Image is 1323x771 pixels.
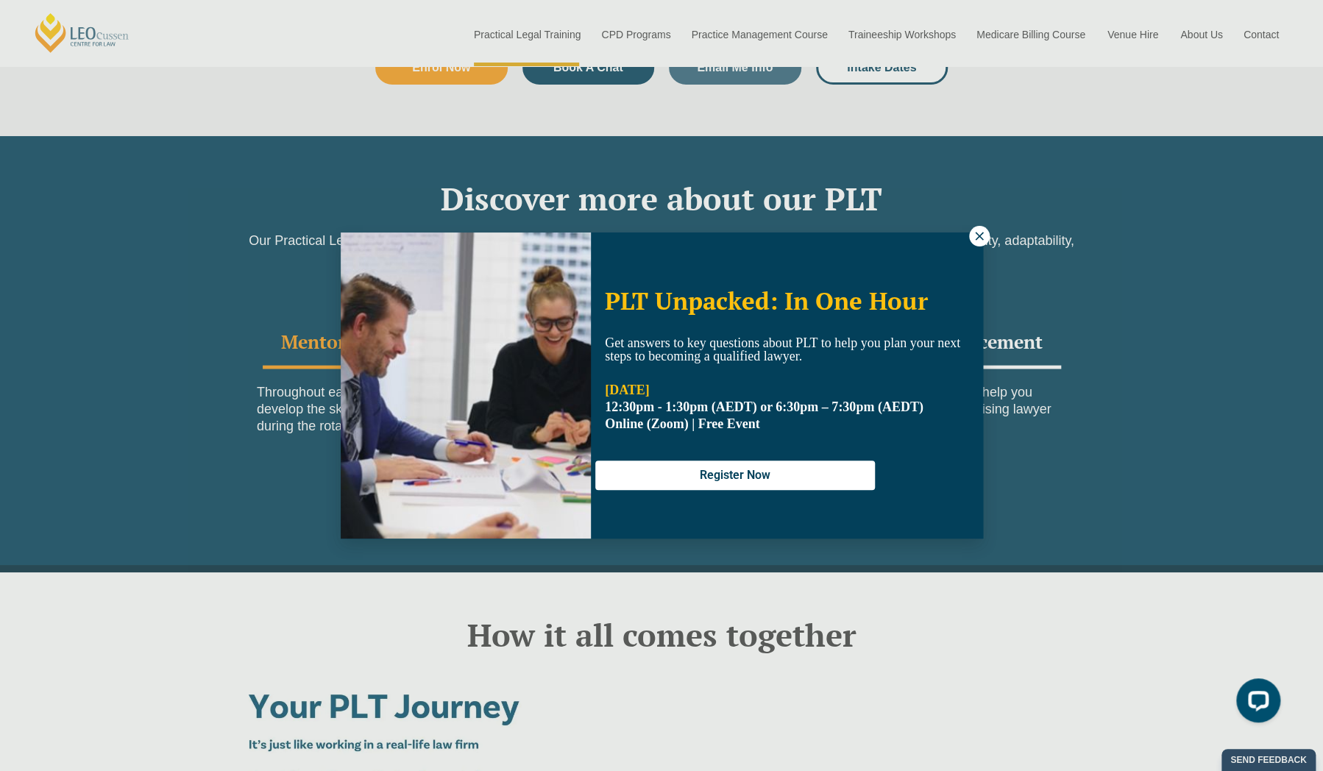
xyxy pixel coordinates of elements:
span: PLT Unpacked: In One Hour [605,285,928,316]
span: Online (Zoom) | Free Event [605,416,760,431]
button: Close [969,226,990,246]
strong: [DATE] [605,383,650,397]
iframe: LiveChat chat widget [1224,672,1286,734]
img: Woman in yellow blouse holding folders looking to the right and smiling [341,232,591,539]
strong: 12:30pm - 1:30pm (AEDT) or 6:30pm – 7:30pm (AEDT) [605,399,923,414]
span: Get answers to key questions about PLT to help you plan your next steps to becoming a qualified l... [605,335,960,363]
button: Register Now [595,461,875,490]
